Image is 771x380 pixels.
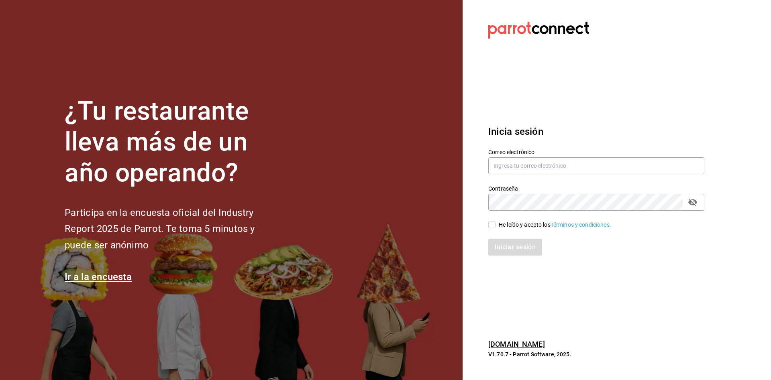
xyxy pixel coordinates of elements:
[488,340,545,348] a: [DOMAIN_NAME]
[65,205,281,254] h2: Participa en la encuesta oficial del Industry Report 2025 de Parrot. Te toma 5 minutos y puede se...
[551,221,611,228] a: Términos y condiciones.
[488,186,704,191] label: Contraseña
[488,124,704,139] h3: Inicia sesión
[65,271,132,282] a: Ir a la encuesta
[65,96,281,188] h1: ¿Tu restaurante lleva más de un año operando?
[488,157,704,174] input: Ingresa tu correo electrónico
[488,149,704,155] label: Correo electrónico
[686,195,700,209] button: passwordField
[499,221,611,229] div: He leído y acepto los
[488,350,704,358] p: V1.70.7 - Parrot Software, 2025.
